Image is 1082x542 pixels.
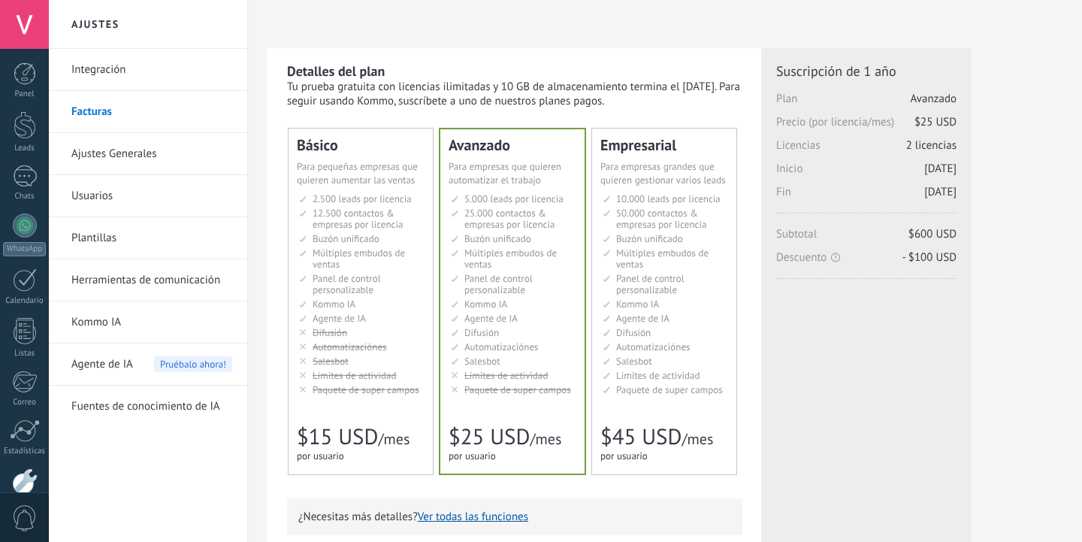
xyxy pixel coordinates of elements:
span: Múltiples embudos de ventas [464,247,557,271]
a: Integración [71,49,232,91]
span: Descuento [776,250,957,265]
span: /mes [530,429,561,449]
span: Agente de IA [71,344,133,386]
span: Para empresas grandes que quieren gestionar varios leads [600,160,726,186]
span: Múltiples embudos de ventas [313,247,405,271]
span: Inicio [776,162,957,185]
a: Usuarios [71,175,232,217]
a: Kommo IA [71,301,232,344]
span: /mes [682,429,713,449]
span: Salesbot [464,355,500,368]
span: Pruébalo ahora! [154,356,232,372]
span: Salesbot [313,355,349,368]
div: Listas [3,349,47,359]
span: Kommo IA [313,298,355,310]
span: Múltiples embudos de ventas [616,247,709,271]
li: Ajustes Generales [49,133,247,175]
span: Agente de IA [464,312,518,325]
span: $25 USD [914,115,957,129]
li: Plantillas [49,217,247,259]
span: por usuario [297,450,344,462]
span: Plan [776,92,957,115]
span: Límites de actividad [313,369,397,382]
span: /mes [378,429,410,449]
b: Detalles del plan [287,62,385,80]
span: $15 USD [297,422,378,451]
div: Tu prueba gratuita con licencias ilimitadas y 10 GB de almacenamiento termina el [DATE]. Para seg... [287,80,742,108]
button: Ver todas las funciones [418,510,528,524]
div: Chats [3,192,47,201]
span: 2 licencias [906,138,957,153]
span: Para empresas que quieren automatizar el trabajo [449,160,561,186]
span: Paquete de super campos [464,383,571,396]
span: Avanzado [911,92,957,106]
a: Herramientas de comunicación [71,259,232,301]
a: Facturas [71,91,232,133]
span: Panel de control personalizable [313,272,381,296]
span: Licencias [776,138,957,162]
span: Límites de actividad [616,369,700,382]
span: Kommo IA [616,298,659,310]
span: 12.500 contactos & empresas por licencia [313,207,403,231]
span: Paquete de super campos [313,383,419,396]
div: Estadísticas [3,447,47,456]
span: Límites de actividad [464,369,549,382]
li: Agente de IA [49,344,247,386]
span: por usuario [449,450,496,462]
span: Buzón unificado [313,232,379,245]
span: Agente de IA [313,312,366,325]
span: Suscripción de 1 año [776,62,957,80]
span: Precio (por licencia/mes) [776,115,957,138]
a: Fuentes de conocimiento de IA [71,386,232,428]
div: WhatsApp [3,242,46,256]
span: Salesbot [616,355,652,368]
li: Integración [49,49,247,91]
span: 25.000 contactos & empresas por licencia [464,207,555,231]
span: 10.000 leads por licencia [616,192,721,205]
div: Avanzado [449,138,576,153]
span: Difusión [616,326,651,339]
span: Panel de control personalizable [464,272,533,296]
span: Fin [776,185,957,208]
li: Kommo IA [49,301,247,344]
span: por usuario [600,450,648,462]
span: Automatizaciónes [616,341,691,353]
span: [DATE] [924,162,957,176]
div: Panel [3,89,47,99]
span: $45 USD [600,422,682,451]
a: Ajustes Generales [71,133,232,175]
span: 5.000 leads por licencia [464,192,564,205]
li: Usuarios [49,175,247,217]
span: - $100 USD [902,250,957,265]
span: $600 USD [908,227,957,241]
span: Agente de IA [616,312,669,325]
span: Automatizaciónes [313,341,387,353]
span: Difusión [464,326,499,339]
div: Básico [297,138,425,153]
span: Automatizaciónes [464,341,539,353]
a: Plantillas [71,217,232,259]
span: Para pequeñas empresas que quieren aumentar las ventas [297,160,418,186]
span: $25 USD [449,422,530,451]
div: Calendario [3,296,47,306]
span: Buzón unificado [616,232,683,245]
span: Panel de control personalizable [616,272,685,296]
div: Correo [3,398,47,407]
span: Difusión [313,326,347,339]
span: [DATE] [924,185,957,199]
div: Leads [3,144,47,153]
a: Agente de IA Pruébalo ahora! [71,344,232,386]
li: Herramientas de comunicación [49,259,247,301]
li: Facturas [49,91,247,133]
span: 50.000 contactos & empresas por licencia [616,207,706,231]
span: Subtotal [776,227,957,250]
span: Paquete de super campos [616,383,723,396]
span: Kommo IA [464,298,507,310]
div: Empresarial [600,138,728,153]
span: Buzón unificado [464,232,531,245]
span: 2.500 leads por licencia [313,192,412,205]
p: ¿Necesitas más detalles? [298,510,731,524]
li: Fuentes de conocimiento de IA [49,386,247,427]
